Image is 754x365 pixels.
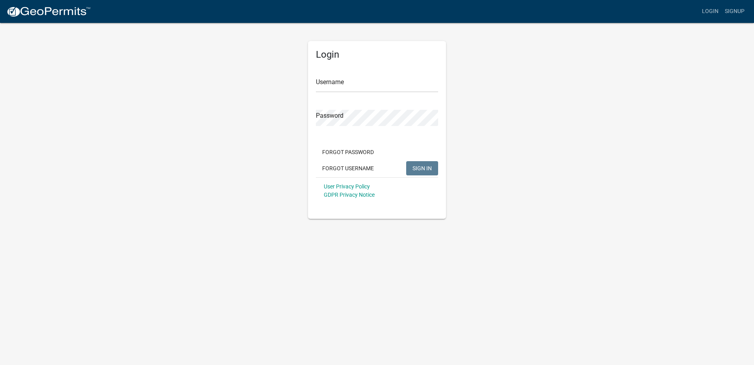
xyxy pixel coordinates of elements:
a: Signup [722,4,748,19]
button: SIGN IN [406,161,438,175]
span: SIGN IN [412,165,432,171]
h5: Login [316,49,438,60]
a: User Privacy Policy [324,183,370,190]
button: Forgot Password [316,145,380,159]
a: GDPR Privacy Notice [324,192,375,198]
button: Forgot Username [316,161,380,175]
a: Login [699,4,722,19]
